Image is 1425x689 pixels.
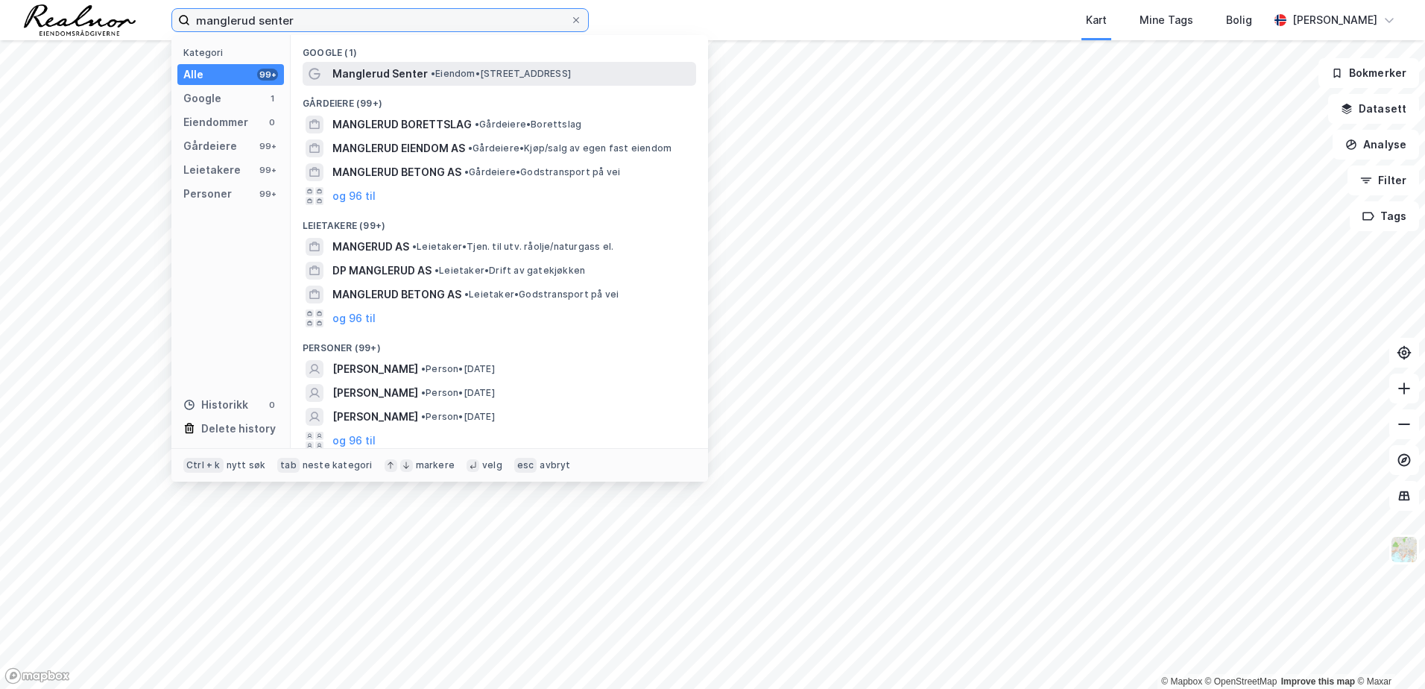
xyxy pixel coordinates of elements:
a: Mapbox [1161,676,1202,687]
div: esc [514,458,537,473]
span: • [475,119,479,130]
div: markere [416,459,455,471]
div: 0 [266,116,278,128]
div: 99+ [257,164,278,176]
span: Manglerud Senter [332,65,428,83]
span: MANGLERUD BETONG AS [332,163,461,181]
span: Leietaker • Tjen. til utv. råolje/naturgass el. [412,241,613,253]
span: MANGLERUD EIENDOM AS [332,139,465,157]
span: Leietaker • Drift av gatekjøkken [435,265,585,277]
button: Filter [1347,166,1419,195]
div: Gårdeiere [183,137,237,155]
button: Analyse [1333,130,1419,160]
span: MANGLERUD BORETTSLAG [332,116,472,133]
div: 0 [266,399,278,411]
button: og 96 til [332,309,376,327]
span: MANGLERUD BETONG AS [332,286,461,303]
div: Ctrl + k [183,458,224,473]
div: neste kategori [303,459,373,471]
div: Kategori [183,47,284,58]
span: DP MANGLERUD AS [332,262,432,280]
a: Improve this map [1281,676,1355,687]
div: 99+ [257,140,278,152]
div: Personer (99+) [291,330,708,357]
img: realnor-logo.934646d98de889bb5806.png [24,4,136,36]
div: Gårdeiere (99+) [291,86,708,113]
span: MANGERUD AS [332,238,409,256]
div: Historikk [183,396,248,414]
span: • [421,387,426,398]
span: • [435,265,439,276]
input: Søk på adresse, matrikkel, gårdeiere, leietakere eller personer [190,9,570,31]
span: Leietaker • Godstransport på vei [464,289,619,301]
span: • [464,166,469,177]
img: Z [1390,535,1418,564]
span: [PERSON_NAME] [332,408,418,426]
span: • [464,289,469,300]
div: Kontrollprogram for chat [1350,617,1425,689]
div: Google (1) [291,35,708,62]
div: tab [277,458,300,473]
a: Mapbox homepage [4,667,70,685]
span: Gårdeiere • Borettslag [475,119,581,130]
div: velg [482,459,502,471]
span: • [468,142,473,154]
button: og 96 til [332,187,376,205]
button: Tags [1350,201,1419,231]
div: Kart [1086,11,1107,29]
div: Bolig [1226,11,1252,29]
div: nytt søk [227,459,266,471]
span: Person • [DATE] [421,363,495,375]
span: Person • [DATE] [421,387,495,399]
div: Leietakere (99+) [291,208,708,235]
div: Alle [183,66,203,84]
div: Personer [183,185,232,203]
div: avbryt [540,459,570,471]
div: Delete history [201,420,276,438]
span: Gårdeiere • Kjøp/salg av egen fast eiendom [468,142,672,154]
span: Eiendom • [STREET_ADDRESS] [431,68,571,80]
div: Google [183,89,221,107]
button: og 96 til [332,432,376,450]
span: • [431,68,435,79]
span: • [421,411,426,422]
span: [PERSON_NAME] [332,360,418,378]
button: Bokmerker [1318,58,1419,88]
div: 1 [266,92,278,104]
button: Datasett [1328,94,1419,124]
a: OpenStreetMap [1205,676,1277,687]
div: Leietakere [183,161,241,179]
div: 99+ [257,69,278,81]
span: • [421,363,426,374]
span: • [412,241,417,252]
div: 99+ [257,188,278,200]
span: Gårdeiere • Godstransport på vei [464,166,620,178]
span: [PERSON_NAME] [332,384,418,402]
div: Eiendommer [183,113,248,131]
span: Person • [DATE] [421,411,495,423]
iframe: Chat Widget [1350,617,1425,689]
div: [PERSON_NAME] [1292,11,1377,29]
div: Mine Tags [1140,11,1193,29]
